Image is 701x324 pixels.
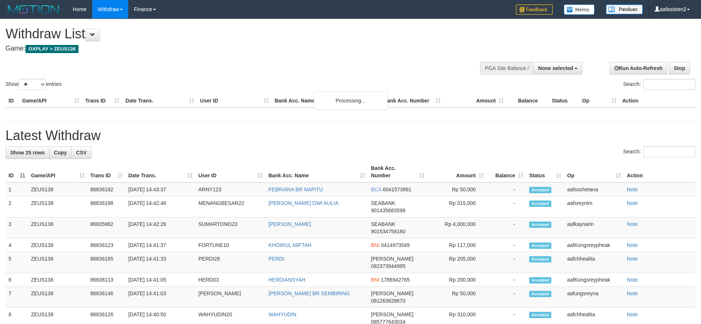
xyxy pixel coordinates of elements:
select: Showentries [18,79,46,90]
td: aafchhealita [564,252,624,273]
a: [PERSON_NAME] BR SEMBIRING [268,290,350,296]
a: PERDI [268,256,284,262]
img: Feedback.jpg [516,4,553,15]
td: 86836198 [87,196,125,217]
td: - [487,238,526,252]
a: Copy [49,146,72,159]
td: [DATE] 14:41:37 [125,238,195,252]
span: Copy 901435683598 to clipboard [371,208,405,213]
a: Stop [669,62,690,74]
img: panduan.png [606,4,643,14]
th: Trans ID: activate to sort column ascending [87,161,125,182]
a: [PERSON_NAME] DWI AULIA [268,200,339,206]
th: Op [579,94,620,108]
td: Rp 4,000,000 [427,217,487,238]
th: Date Trans.: activate to sort column ascending [125,161,195,182]
td: Rp 200,000 [427,273,487,287]
td: Rp 205,000 [427,252,487,273]
label: Show entries [6,79,62,90]
td: [PERSON_NAME] [195,287,266,308]
h4: Game: [6,45,460,52]
td: - [487,273,526,287]
a: FEBRIANA BR NAPITU [268,187,323,192]
span: Accepted [529,187,551,193]
th: Bank Acc. Name: activate to sort column ascending [266,161,368,182]
button: None selected [533,62,582,74]
a: Note [627,290,638,296]
a: Note [627,311,638,317]
th: Amount [444,94,507,108]
span: Copy 6041573861 to clipboard [383,187,412,192]
td: ZEUS138 [28,287,87,308]
img: MOTION_logo.png [6,4,62,15]
td: Rp 50,000 [427,287,487,308]
th: Balance [507,94,549,108]
span: OXPLAY > ZEUS138 [25,45,79,53]
th: Balance: activate to sort column ascending [487,161,526,182]
span: [PERSON_NAME] [371,256,413,262]
td: 86835982 [87,217,125,238]
th: Game/API: activate to sort column ascending [28,161,87,182]
td: - [487,287,526,308]
td: 2 [6,196,28,217]
td: ARNY123 [195,182,266,196]
td: 6 [6,273,28,287]
th: User ID [197,94,272,108]
span: Copy 081263628670 to clipboard [371,298,405,304]
td: MENANGBESAR22 [195,196,266,217]
td: 3 [6,217,28,238]
td: 4 [6,238,28,252]
span: Copy 1788942765 to clipboard [381,277,410,283]
label: Search: [623,79,695,90]
th: Date Trans. [122,94,197,108]
span: BNI [371,277,379,283]
th: Bank Acc. Number: activate to sort column ascending [368,161,427,182]
a: WAHYUDIN [268,311,296,317]
td: aafKongsreypheak [564,238,624,252]
td: SUMARTONO23 [195,217,266,238]
td: [DATE] 14:43:37 [125,182,195,196]
td: - [487,252,526,273]
span: Accepted [529,291,551,297]
a: HERDIANSYAH [268,277,305,283]
th: Action [620,94,695,108]
td: aafungsreyna [564,287,624,308]
input: Search: [643,79,695,90]
td: 86836123 [87,238,125,252]
td: [DATE] 14:41:03 [125,287,195,308]
td: 5 [6,252,28,273]
td: Rp 315,000 [427,196,487,217]
td: Rp 50,000 [427,182,487,196]
td: Rp 117,000 [427,238,487,252]
td: PERDI28 [195,252,266,273]
td: [DATE] 14:42:28 [125,217,195,238]
td: - [487,217,526,238]
a: Note [627,200,638,206]
td: ZEUS138 [28,273,87,287]
span: [PERSON_NAME] [371,311,413,317]
span: BCA [371,187,381,192]
th: Action [624,161,695,182]
th: Bank Acc. Name [272,94,381,108]
h1: Latest Withdraw [6,128,695,143]
td: 86836182 [87,182,125,196]
span: BNI [371,242,379,248]
span: Copy 0414973549 to clipboard [381,242,410,248]
td: aafsreynim [564,196,624,217]
a: Note [627,256,638,262]
span: Accepted [529,277,551,283]
th: User ID: activate to sort column ascending [195,161,266,182]
td: ZEUS138 [28,238,87,252]
td: aafkaynarin [564,217,624,238]
a: Note [627,277,638,283]
th: Status [549,94,579,108]
a: Run Auto-Refresh [610,62,667,74]
td: ZEUS138 [28,252,87,273]
th: Game/API [19,94,82,108]
th: Op: activate to sort column ascending [564,161,624,182]
td: [DATE] 14:41:05 [125,273,195,287]
div: Processing... [314,91,388,110]
th: Trans ID [82,94,122,108]
span: Accepted [529,201,551,207]
a: CSV [71,146,91,159]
